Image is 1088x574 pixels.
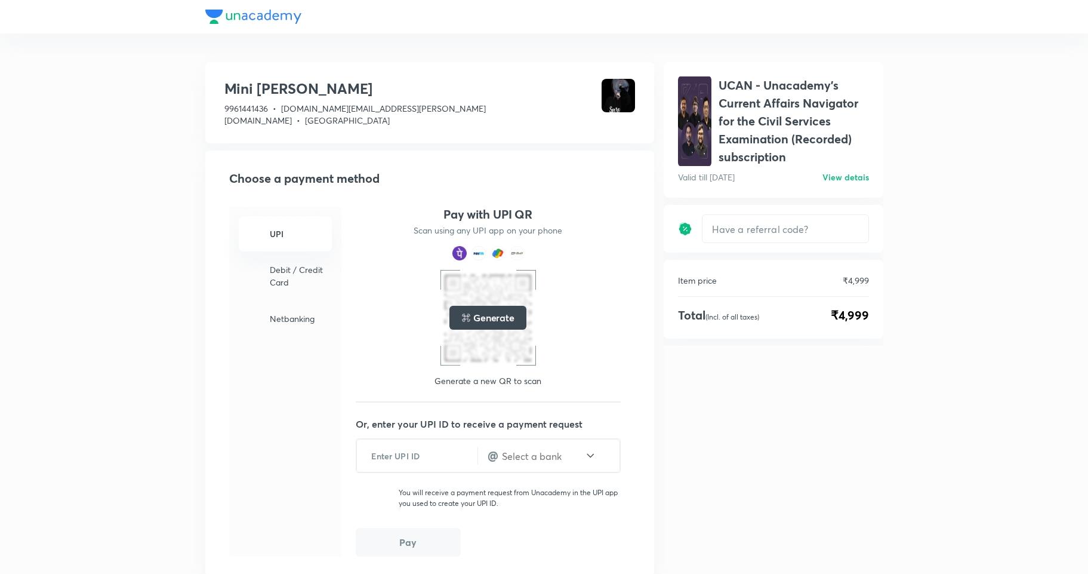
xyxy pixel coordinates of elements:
[305,115,390,126] span: [GEOGRAPHIC_DATA]
[473,311,514,325] h5: Generate
[702,215,868,243] input: Have a referral code?
[297,115,300,126] span: •
[356,417,635,431] p: Or, enter your UPI ID to receive a payment request
[678,171,735,183] p: Valid till [DATE]
[705,312,759,321] p: (Incl. of all taxes)
[678,274,717,287] p: Item price
[719,76,869,166] h1: UCAN - Unacademy’s Current Affairs Navigator for the Civil Services Examination (Recorded) subscr...
[510,246,524,260] img: payment method
[678,222,692,236] img: discount
[461,313,471,323] img: loading..
[229,170,635,188] h2: Choose a payment method
[224,103,486,126] span: [DOMAIN_NAME][EMAIL_ADDRESS][PERSON_NAME][DOMAIN_NAME]
[414,225,562,237] p: Scan using any UPI app on your phone
[678,76,711,166] img: avatar
[357,441,477,471] input: Enter UPI ID
[501,449,584,463] input: Select a bank
[270,312,325,325] p: Netbanking
[273,103,276,114] span: •
[602,79,635,112] img: Avatar
[399,487,621,509] p: You will receive a payment request from Unacademy in the UPI app you used to create your UPI ID.
[843,274,869,287] p: ₹4,999
[246,223,265,243] img: -
[356,493,389,502] img: UPI
[246,308,265,327] img: -
[831,306,869,324] span: ₹4,999
[471,246,486,260] img: payment method
[224,79,602,98] h3: Mini [PERSON_NAME]
[434,375,541,387] p: Generate a new QR to scan
[678,306,759,324] h4: Total
[443,207,533,222] h4: Pay with UPI QR
[356,528,461,557] button: Pay
[270,263,325,288] p: Debit / Credit Card
[270,228,325,240] h6: UPI
[452,246,467,260] img: payment method
[224,103,268,114] span: 9961441436
[488,447,498,465] h4: @
[822,171,869,183] h6: View detais
[246,266,265,285] img: -
[491,246,505,260] img: payment method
